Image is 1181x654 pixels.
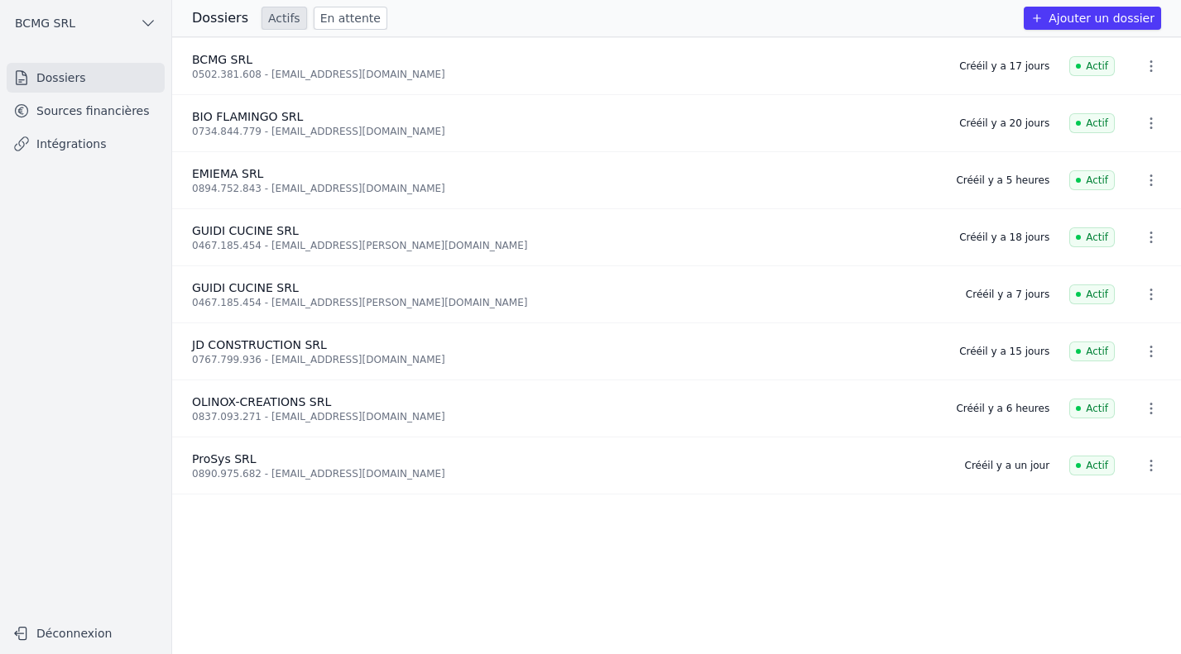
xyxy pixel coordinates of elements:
span: GUIDI CUCINE SRL [192,224,299,237]
div: 0734.844.779 - [EMAIL_ADDRESS][DOMAIN_NAME] [192,125,939,138]
a: Dossiers [7,63,165,93]
span: EMIEMA SRL [192,167,263,180]
span: Actif [1069,113,1115,133]
span: Actif [1069,227,1115,247]
div: Créé il y a 7 jours [966,288,1049,301]
div: Créé il y a 20 jours [959,117,1049,130]
div: Créé il y a 17 jours [959,60,1049,73]
div: Créé il y a 6 heures [956,402,1049,415]
div: Créé il y a 5 heures [956,174,1049,187]
span: ProSys SRL [192,452,257,465]
a: Actifs [262,7,307,30]
a: Sources financières [7,96,165,126]
span: BCMG SRL [192,53,252,66]
div: 0467.185.454 - [EMAIL_ADDRESS][PERSON_NAME][DOMAIN_NAME] [192,239,939,252]
button: Ajouter un dossier [1024,7,1161,30]
span: BIO FLAMINGO SRL [192,110,303,123]
span: Actif [1069,170,1115,190]
span: BCMG SRL [15,15,75,31]
div: Créé il y a 15 jours [959,345,1049,358]
div: 0837.093.271 - [EMAIL_ADDRESS][DOMAIN_NAME] [192,410,936,423]
h3: Dossiers [192,8,248,28]
span: Actif [1069,56,1115,76]
span: Actif [1069,284,1115,304]
span: OLINOX-CREATIONS SRL [192,395,331,408]
div: 0894.752.843 - [EMAIL_ADDRESS][DOMAIN_NAME] [192,182,936,195]
div: 0890.975.682 - [EMAIL_ADDRESS][DOMAIN_NAME] [192,467,945,480]
div: 0502.381.608 - [EMAIL_ADDRESS][DOMAIN_NAME] [192,68,939,81]
span: Actif [1069,456,1115,475]
span: Actif [1069,399,1115,418]
span: JD CONSTRUCTION SRL [192,338,327,351]
div: Créé il y a un jour [965,459,1050,472]
a: En attente [314,7,387,30]
span: GUIDI CUCINE SRL [192,281,299,294]
div: 0467.185.454 - [EMAIL_ADDRESS][PERSON_NAME][DOMAIN_NAME] [192,296,946,309]
div: Créé il y a 18 jours [959,231,1049,244]
button: Déconnexion [7,620,165,647]
button: BCMG SRL [7,10,165,36]
div: 0767.799.936 - [EMAIL_ADDRESS][DOMAIN_NAME] [192,353,939,366]
span: Actif [1069,341,1115,361]
a: Intégrations [7,129,165,159]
